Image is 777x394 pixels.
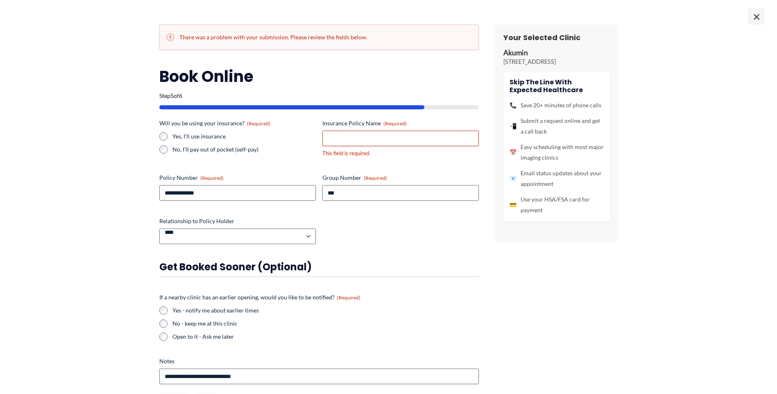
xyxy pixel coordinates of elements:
[172,319,479,328] label: No - keep me at this clinic
[510,121,516,131] span: 📲
[510,168,604,189] li: Email status updates about your appointment
[322,149,479,157] div: This field is required.
[247,120,270,127] span: (Required)
[159,293,360,301] legend: If a nearby clinic has an earlier opening, would you like to be notified?
[510,173,516,184] span: 📧
[159,66,479,86] h2: Book Online
[159,260,479,273] h3: Get booked sooner (optional)
[170,92,174,99] span: 5
[200,175,224,181] span: (Required)
[503,33,610,42] h3: Your Selected Clinic
[510,142,604,163] li: Easy scheduling with most major imaging clinics
[510,194,604,215] li: Use your HSA/FSA card for payment
[510,115,604,137] li: Submit a request online and get a call back
[179,92,182,99] span: 6
[172,145,316,154] label: No, I'll pay out of pocket (self-pay)
[503,48,610,58] p: Akumin
[510,100,516,111] span: 📞
[503,58,610,66] p: [STREET_ADDRESS]
[172,333,479,341] label: Open to it - Ask me later
[159,217,316,225] label: Relationship to Policy Holder
[159,357,479,365] label: Notes
[510,147,516,158] span: 📅
[159,174,316,182] label: Policy Number
[510,199,516,210] span: 💳
[337,294,360,301] span: (Required)
[159,119,270,127] legend: Will you be using your insurance?
[748,8,765,25] span: ×
[172,132,316,140] label: Yes, I'll use insurance
[510,100,604,111] li: Save 20+ minutes of phone calls
[383,120,407,127] span: (Required)
[172,306,479,315] label: Yes - notify me about earlier times
[322,119,479,127] label: Insurance Policy Name
[510,78,604,94] h4: Skip the line with Expected Healthcare
[159,93,479,99] p: Step of
[166,33,472,41] h2: There was a problem with your submission. Please review the fields below.
[322,174,479,182] label: Group Number
[364,175,387,181] span: (Required)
